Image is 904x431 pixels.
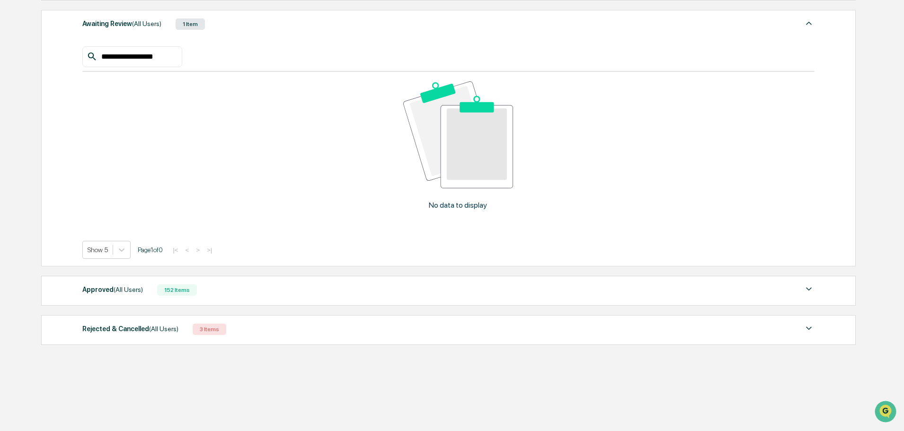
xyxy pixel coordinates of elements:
div: Start new chat [32,72,155,82]
a: 🖐️Preclearance [6,115,65,132]
img: caret [803,283,815,295]
span: Data Lookup [19,137,60,147]
div: We're available if you need us! [32,82,120,89]
button: >| [204,246,215,254]
iframe: Open customer support [874,400,899,425]
span: Page 1 of 0 [138,246,163,254]
button: |< [170,246,181,254]
div: 1 Item [176,18,205,30]
img: 1746055101610-c473b297-6a78-478c-a979-82029cc54cd1 [9,72,27,89]
img: No data [403,81,513,189]
span: (All Users) [149,325,178,333]
div: Rejected & Cancelled [82,323,178,335]
div: Awaiting Review [82,18,161,30]
span: (All Users) [132,20,161,27]
button: > [193,246,203,254]
a: 🔎Data Lookup [6,133,63,150]
div: Approved [82,283,143,296]
p: No data to display [429,201,487,210]
img: caret [803,18,815,29]
a: 🗄️Attestations [65,115,121,132]
span: Preclearance [19,119,61,129]
span: Pylon [94,160,115,167]
div: 152 Items [157,284,197,296]
button: < [182,246,192,254]
div: 3 Items [193,324,226,335]
span: Attestations [78,119,117,129]
div: 🗄️ [69,120,76,128]
span: (All Users) [114,286,143,293]
div: 🔎 [9,138,17,146]
a: Powered byPylon [67,160,115,167]
p: How can we help? [9,20,172,35]
img: caret [803,323,815,334]
div: 🖐️ [9,120,17,128]
button: Start new chat [161,75,172,87]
